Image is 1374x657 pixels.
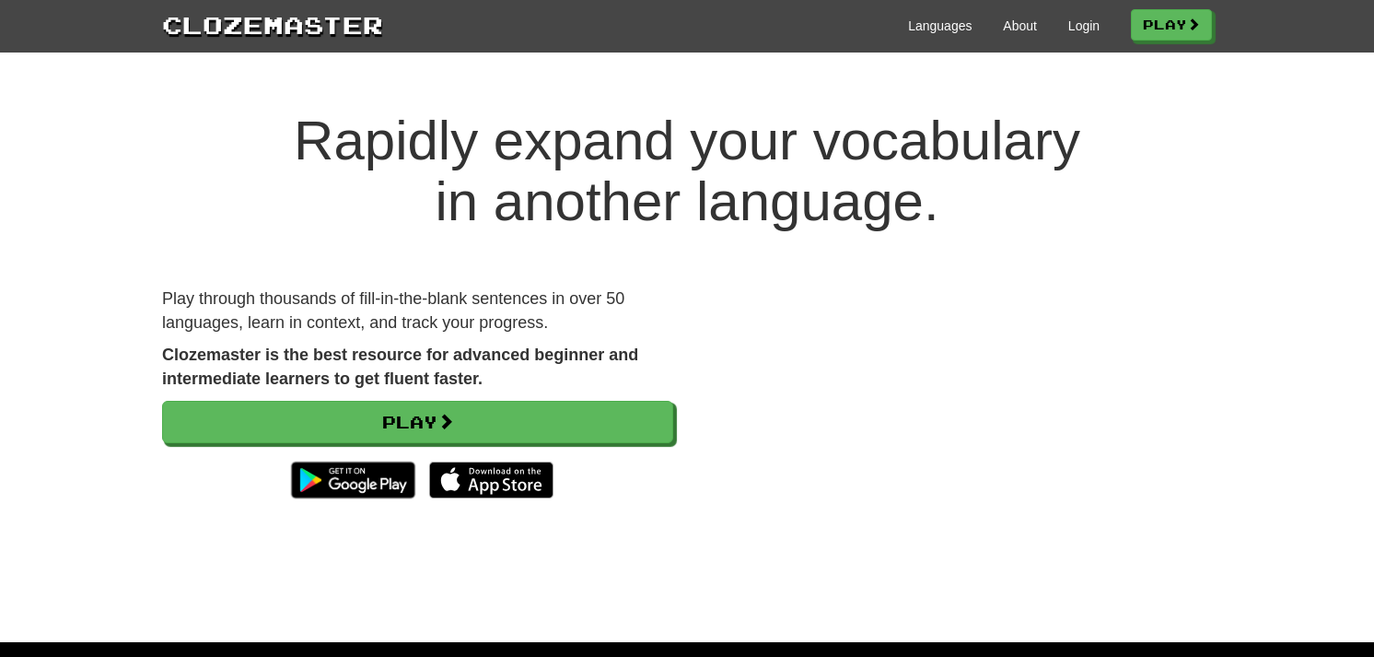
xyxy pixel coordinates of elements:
a: Clozemaster [162,7,383,41]
img: Get it on Google Play [282,452,425,508]
p: Play through thousands of fill-in-the-blank sentences in over 50 languages, learn in context, and... [162,287,673,334]
strong: Clozemaster is the best resource for advanced beginner and intermediate learners to get fluent fa... [162,346,638,388]
img: Download_on_the_App_Store_Badge_US-UK_135x40-25178aeef6eb6b83b96f5f2d004eda3bffbb37122de64afbaef7... [429,462,553,499]
a: Play [1131,9,1212,41]
a: About [1003,17,1037,35]
a: Play [162,401,673,443]
a: Login [1068,17,1100,35]
a: Languages [908,17,972,35]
